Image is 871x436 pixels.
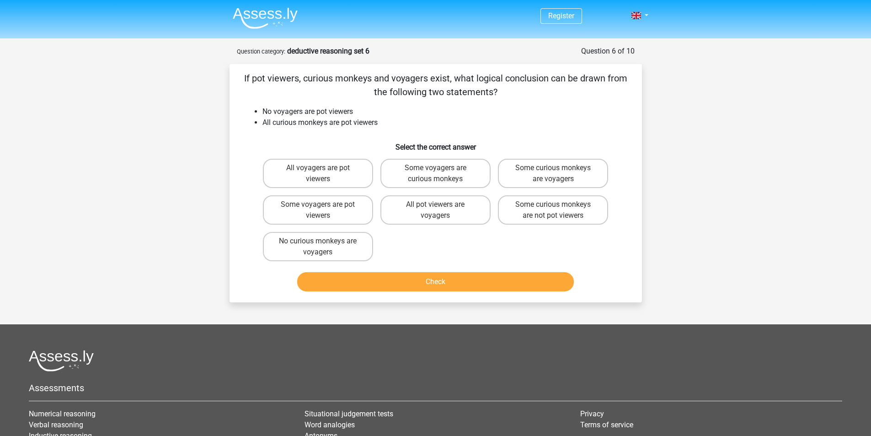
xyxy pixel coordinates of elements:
h5: Assessments [29,382,842,393]
li: No voyagers are pot viewers [262,106,627,117]
a: Terms of service [580,420,633,429]
p: If pot viewers, curious monkeys and voyagers exist, what logical conclusion can be drawn from the... [244,71,627,99]
label: All pot viewers are voyagers [380,195,491,225]
a: Numerical reasoning [29,409,96,418]
strong: deductive reasoning set 6 [287,47,369,55]
a: Privacy [580,409,604,418]
a: Register [548,11,574,20]
img: Assessly [233,7,298,29]
h6: Select the correct answer [244,135,627,151]
label: Some voyagers are curious monkeys [380,159,491,188]
li: All curious monkeys are pot viewers [262,117,627,128]
small: Question category: [237,48,285,55]
a: Word analogies [305,420,355,429]
label: Some curious monkeys are voyagers [498,159,608,188]
button: Check [297,272,574,291]
img: Assessly logo [29,350,94,371]
label: Some voyagers are pot viewers [263,195,373,225]
label: Some curious monkeys are not pot viewers [498,195,608,225]
a: Verbal reasoning [29,420,83,429]
label: No curious monkeys are voyagers [263,232,373,261]
a: Situational judgement tests [305,409,393,418]
label: All voyagers are pot viewers [263,159,373,188]
div: Question 6 of 10 [581,46,635,57]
